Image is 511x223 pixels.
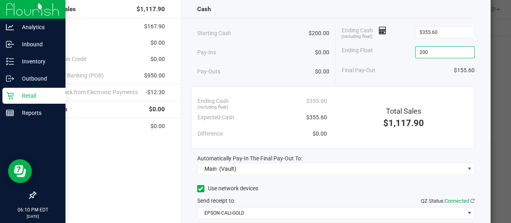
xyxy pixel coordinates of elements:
inline-svg: Inbound [6,40,14,48]
inline-svg: Retail [6,92,14,100]
span: -$12.30 [146,88,165,97]
span: Ending Cash [342,26,386,38]
span: Point of Banking (POB) [46,71,104,80]
span: Pay-Ins [197,48,216,57]
span: Difference [198,130,223,138]
span: $950.00 [144,71,165,80]
p: Inventory [14,57,62,66]
span: $0.00 [315,48,329,57]
span: Cash [197,5,211,14]
p: 06:10 PM EDT [4,206,62,213]
inline-svg: Inventory [6,57,14,65]
span: $0.00 [315,67,329,76]
span: Expected Cash [198,113,234,122]
p: Outbound [14,74,62,83]
span: Cash Back from Electronic Payments [46,88,138,97]
inline-svg: Analytics [6,23,14,31]
span: (Vault) [219,166,236,172]
span: Connected [445,198,469,204]
span: $0.00 [151,55,165,63]
p: Analytics [14,22,62,32]
span: Customer Credit [46,55,87,63]
span: Main [204,166,217,172]
span: Pay-Outs [197,67,220,76]
p: Retail [14,91,62,101]
span: Ending Cash [198,97,229,105]
span: (including float) [197,104,228,111]
p: [DATE] [4,213,62,219]
inline-svg: Reports [6,109,14,117]
span: Automatically Pay-In The Final Pay-Out To: [197,155,302,162]
span: Ending Float [342,46,373,58]
span: $0.00 [151,122,165,130]
span: $167.90 [144,22,165,31]
span: Starting Cash [197,29,231,37]
span: Send receipt to: [197,197,235,204]
span: EPSON-CALI-GOLD [198,207,465,219]
div: Returns [46,101,165,118]
p: Reports [14,108,62,118]
span: $355.60 [306,113,327,122]
span: $0.00 [313,130,327,138]
inline-svg: Outbound [6,75,14,83]
span: $155.60 [454,66,475,75]
iframe: Resource center [8,159,32,183]
p: Inbound [14,39,62,49]
span: $355.60 [306,97,327,105]
span: $200.00 [309,29,329,37]
label: Use network devices [197,184,258,193]
span: QZ Status: [421,198,475,204]
span: $0.00 [151,39,165,47]
span: Final Pay-Out [342,66,375,75]
span: $0.00 [149,105,165,114]
span: (including float) [341,34,372,40]
span: Total Sales [386,107,421,115]
span: $1,117.90 [137,5,165,14]
span: $1,117.90 [383,118,424,128]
